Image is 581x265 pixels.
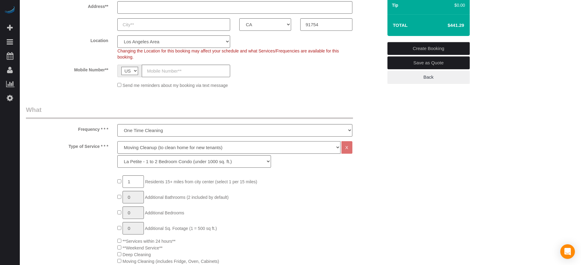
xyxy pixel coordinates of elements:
[145,195,229,200] span: Additional Bathrooms (2 included by default)
[21,65,113,73] label: Mobile Number**
[123,259,219,264] span: Moving Cleaning (includes Fridge, Oven, Cabinets)
[123,83,228,88] span: Send me reminders about my booking via text message
[21,35,113,44] label: Location
[387,56,470,69] a: Save as Quote
[117,48,339,59] span: Changing the Location for this booking may affect your schedule and what Services/Frequencies are...
[392,2,398,8] label: Tip
[560,244,575,259] div: Open Intercom Messenger
[429,23,464,28] h4: $441.29
[387,71,470,84] a: Back
[26,105,353,119] legend: What
[4,6,16,15] img: Automaid Logo
[142,65,230,77] input: Mobile Number**
[393,23,408,28] strong: Total
[145,210,184,215] span: Additional Bedrooms
[21,124,113,132] label: Frequency * * *
[123,252,151,257] span: Deep Cleaning
[387,42,470,55] a: Create Booking
[21,141,113,149] label: Type of Service * * *
[447,2,465,8] div: $0.00
[300,18,352,31] input: Zip Code**
[145,179,257,184] span: Residents 15+ miles from city center (select 1 per 15 miles)
[145,226,217,231] span: Additional Sq. Footage (1 = 500 sq ft.)
[123,239,176,244] span: **Services within 24 hours**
